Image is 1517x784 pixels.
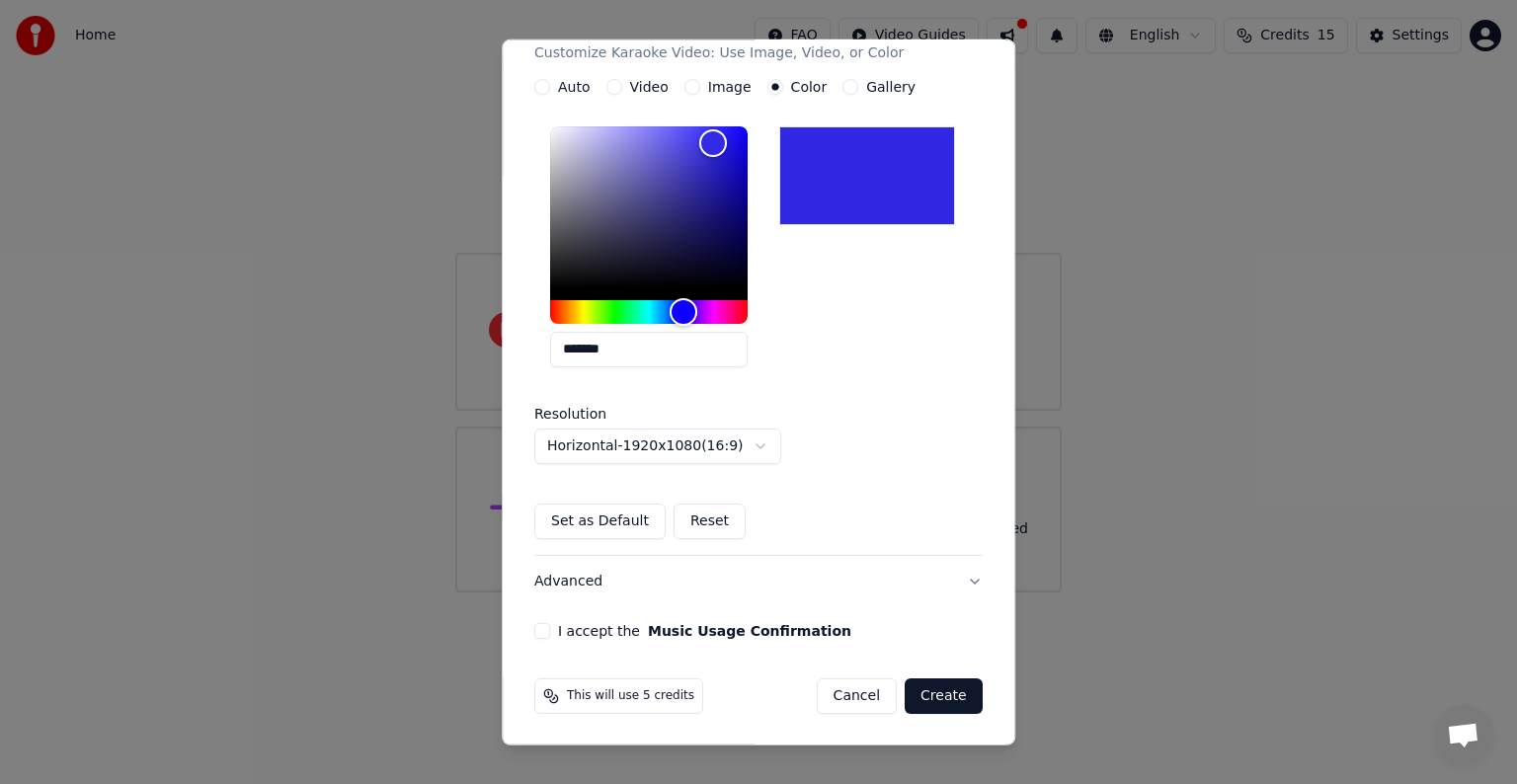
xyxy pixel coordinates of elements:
label: Resolution [534,407,732,421]
label: Color [791,80,828,94]
div: VideoCustomize Karaoke Video: Use Image, Video, or Color [534,79,983,555]
button: Set as Default [534,504,666,539]
button: Cancel [817,678,897,714]
button: Reset [674,504,746,539]
div: Hue [550,300,748,324]
label: Gallery [866,80,916,94]
p: Customize Karaoke Video: Use Image, Video, or Color [534,43,904,63]
label: Auto [558,80,591,94]
label: Image [708,80,752,94]
label: Video [630,80,669,94]
span: This will use 5 credits [567,688,694,704]
label: I accept the [558,624,851,638]
button: I accept the [648,624,851,638]
button: Create [905,678,983,714]
button: Advanced [534,556,983,607]
div: Color [550,126,748,288]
